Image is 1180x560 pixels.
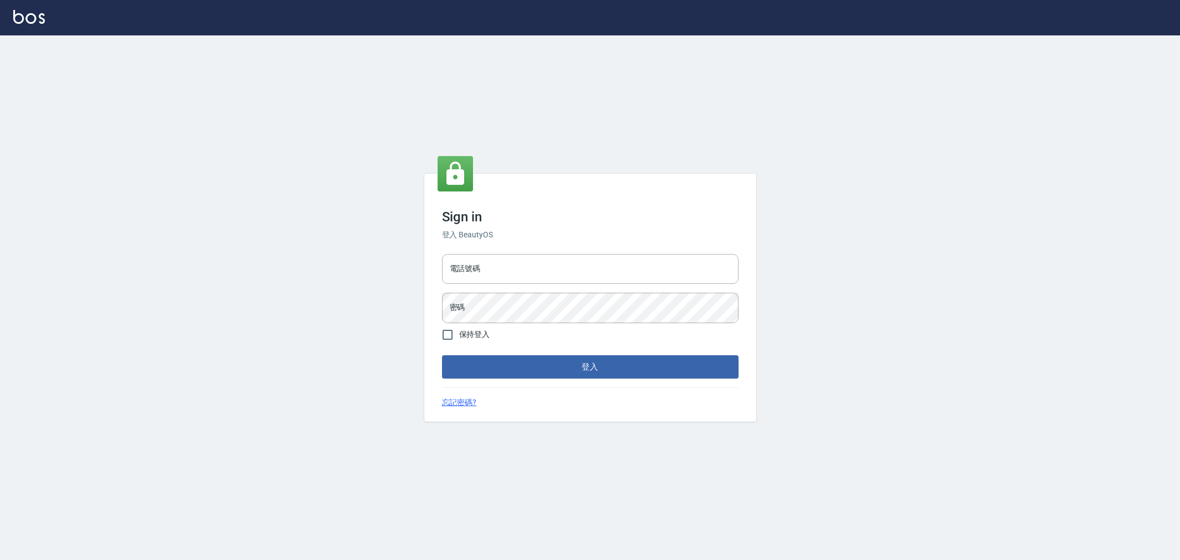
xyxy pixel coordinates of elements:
[442,355,739,378] button: 登入
[442,229,739,241] h6: 登入 BeautyOS
[13,10,45,24] img: Logo
[442,397,477,408] a: 忘記密碼?
[459,329,490,340] span: 保持登入
[442,209,739,225] h3: Sign in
